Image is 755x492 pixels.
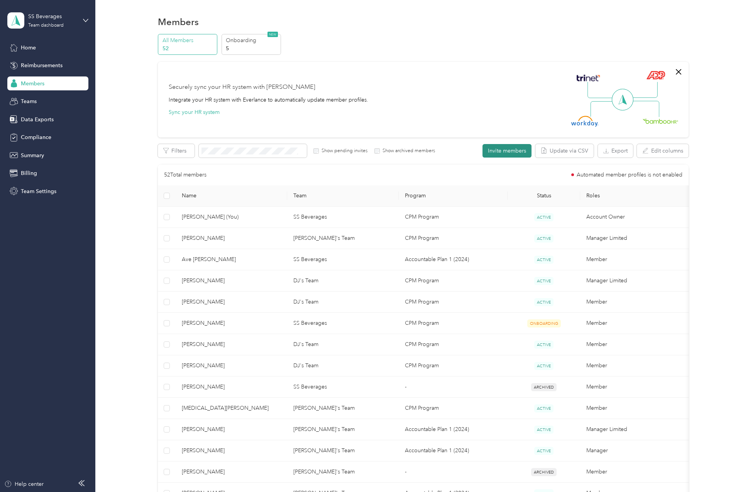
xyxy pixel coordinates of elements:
span: Data Exports [21,115,54,124]
td: Member [580,355,692,377]
span: ACTIVE [534,362,554,370]
td: Mark Bozza [176,377,287,398]
img: ADP [647,71,665,80]
td: - [399,461,508,483]
td: DJ's Team [287,334,399,355]
span: [PERSON_NAME] [182,340,281,349]
span: ACTIVE [534,341,554,349]
span: ACTIVE [534,213,554,221]
span: Home [21,44,36,52]
span: [PERSON_NAME] [182,383,281,391]
td: ONBOARDING [508,313,580,334]
td: Manager Limited [580,419,692,440]
span: Teams [21,97,37,105]
button: Edit columns [637,144,689,158]
td: Nikita Truitt [176,398,287,419]
span: [PERSON_NAME] [182,298,281,306]
td: Theo Terris [176,313,287,334]
label: Show archived members [380,148,435,154]
span: [PERSON_NAME] [182,234,281,243]
span: ACTIVE [534,256,554,264]
span: Compliance [21,133,51,141]
td: Lynn Truong (You) [176,207,287,228]
td: Dan's Team [287,419,399,440]
td: Ave Miller [176,249,287,270]
img: Trinet [575,73,602,83]
td: Gabi's Team [287,461,399,483]
img: Workday [571,116,598,127]
span: ACTIVE [534,234,554,243]
td: DJ Jorgensen [176,270,287,292]
p: 5 [226,44,278,53]
button: Help center [4,480,44,488]
td: Member [580,461,692,483]
span: [PERSON_NAME] [182,446,281,455]
img: BambooHR [642,118,678,124]
span: [PERSON_NAME] [182,319,281,327]
span: [PERSON_NAME] [182,468,281,476]
button: Invite members [482,144,532,158]
span: ONBOARDING [527,319,561,327]
td: CPM Program [399,313,508,334]
span: ARCHIVED [531,383,557,391]
td: Ed FlyBev [176,334,287,355]
img: Line Right Up [631,82,658,98]
th: Status [508,185,580,207]
td: Account Owner [580,207,692,228]
span: Ave [PERSON_NAME] [182,255,281,264]
div: SS Beverages [28,12,76,20]
td: Daniel F. Maley [176,419,287,440]
td: Member [580,377,692,398]
td: DJ's Team [287,355,399,377]
h1: Members [158,18,199,26]
td: CPM Program [399,228,508,249]
td: SS Beverages [287,207,399,228]
td: Accountable Plan 1 (2024) [399,419,508,440]
span: NEW [267,32,278,37]
iframe: Everlance-gr Chat Button Frame [712,449,755,492]
td: Gabriella Valle [176,228,287,249]
button: Filters [158,144,195,158]
span: [PERSON_NAME] [182,277,281,285]
span: [PERSON_NAME] [182,425,281,434]
td: Leah Cerri [176,461,287,483]
img: Line Left Up [587,82,614,98]
td: Manager [580,440,692,461]
td: Member [580,292,692,313]
td: Christine FlyBev [176,292,287,313]
p: 52 [163,44,215,53]
td: Gabi's Team [287,228,399,249]
td: Manager Limited [580,270,692,292]
td: Manager Limited [580,228,692,249]
span: ACTIVE [534,447,554,455]
td: CPM Program [399,270,508,292]
td: SS Beverages [287,313,399,334]
span: Billing [21,169,37,177]
td: CPM Program [399,292,508,313]
td: Gabi's Team [287,398,399,419]
th: Roles [580,185,692,207]
td: Member [580,249,692,270]
span: Summary [21,151,44,159]
span: [PERSON_NAME] (You) [182,213,281,221]
td: Accountable Plan 1 (2024) [399,249,508,270]
span: Team Settings [21,187,56,195]
td: DJ's Team [287,292,399,313]
span: ACTIVE [534,298,554,306]
div: Team dashboard [28,23,64,28]
th: Name [176,185,287,207]
td: DJ's Team [287,270,399,292]
td: SS Beverages [287,377,399,398]
img: Line Left Down [590,101,617,117]
span: Members [21,80,44,88]
span: ACTIVE [534,404,554,412]
span: [MEDICAL_DATA][PERSON_NAME] [182,404,281,412]
td: Member [580,398,692,419]
p: Onboarding [226,36,278,44]
p: All Members [163,36,215,44]
th: Team [287,185,399,207]
div: Integrate your HR system with Everlance to automatically update member profiles. [169,96,368,104]
td: Alexis Salas [176,355,287,377]
td: CPM Program [399,355,508,377]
